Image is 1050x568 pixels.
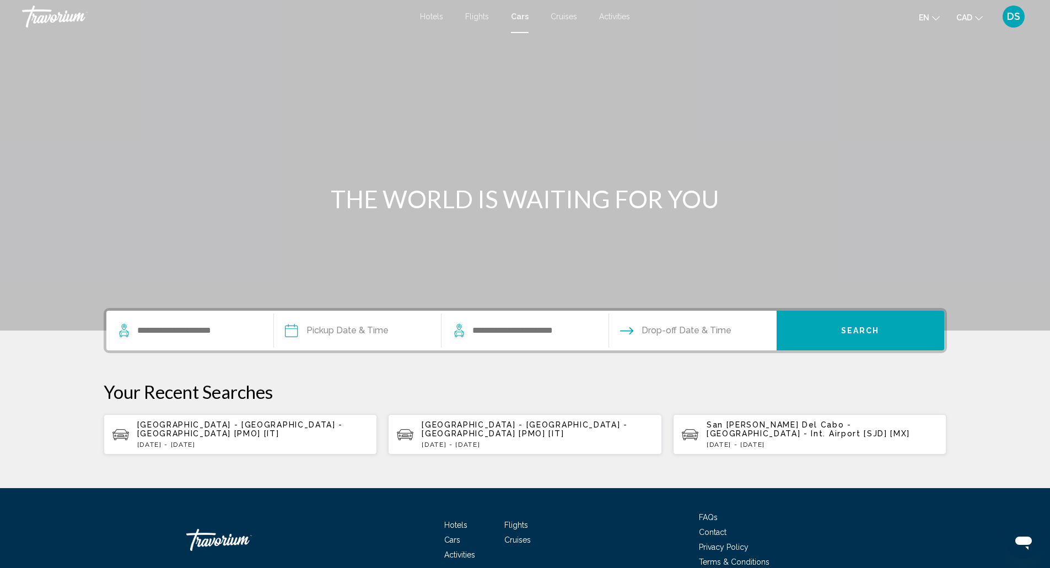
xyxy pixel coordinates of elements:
button: San [PERSON_NAME] Del Cabo - [GEOGRAPHIC_DATA] - Int. Airport [SJD] [MX][DATE] - [DATE] [673,414,947,455]
span: Drop-off Date & Time [642,323,731,338]
span: CAD [956,13,972,22]
a: Flights [504,521,528,529]
span: San [PERSON_NAME] Del Cabo - [GEOGRAPHIC_DATA] - Int. Airport [SJD] [MX] [707,420,910,438]
button: [GEOGRAPHIC_DATA] - [GEOGRAPHIC_DATA] - [GEOGRAPHIC_DATA] [PMO] [IT][DATE] - [DATE] [388,414,662,455]
a: Hotels [420,12,443,21]
a: Cars [511,12,529,21]
button: Change language [919,9,940,25]
a: Flights [465,12,489,21]
button: Pickup date [285,311,389,350]
a: Activities [444,550,475,559]
button: User Menu [999,5,1028,28]
span: DS [1007,11,1020,22]
a: Contact [699,528,726,537]
a: Cruises [504,535,531,544]
a: Travorium [22,6,409,28]
a: Cruises [551,12,577,21]
a: Activities [599,12,630,21]
iframe: Button to launch messaging window [1006,524,1041,559]
p: [DATE] - [DATE] [707,441,938,448]
button: Change currency [956,9,983,25]
a: Privacy Policy [699,543,749,551]
p: [DATE] - [DATE] [422,441,653,448]
a: Cars [444,535,460,544]
span: Search [841,327,880,336]
button: Search [777,311,944,350]
span: [GEOGRAPHIC_DATA] - [GEOGRAPHIC_DATA] - [GEOGRAPHIC_DATA] [PMO] [IT] [137,420,343,438]
h1: THE WORLD IS WAITING FOR YOU [319,185,732,213]
button: [GEOGRAPHIC_DATA] - [GEOGRAPHIC_DATA] - [GEOGRAPHIC_DATA] [PMO] [IT][DATE] - [DATE] [104,414,378,455]
a: Hotels [444,521,467,529]
a: Travorium [186,523,297,556]
a: Terms & Conditions [699,558,769,566]
div: Search widget [106,311,944,350]
button: Drop-off date [620,311,731,350]
a: FAQs [699,513,718,522]
p: Your Recent Searches [104,381,947,403]
span: [GEOGRAPHIC_DATA] - [GEOGRAPHIC_DATA] - [GEOGRAPHIC_DATA] [PMO] [IT] [422,420,628,438]
span: en [919,13,929,22]
p: [DATE] - [DATE] [137,441,369,448]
